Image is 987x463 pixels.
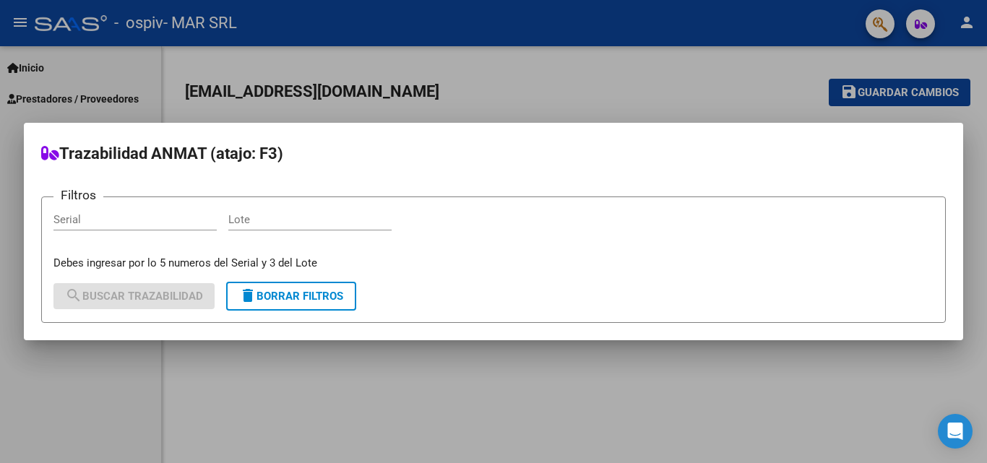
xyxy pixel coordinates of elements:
h3: Filtros [53,186,103,204]
mat-icon: delete [239,287,257,304]
div: Open Intercom Messenger [938,414,973,449]
mat-icon: search [65,287,82,304]
h2: Trazabilidad ANMAT (atajo: F3) [41,140,946,168]
button: Borrar Filtros [226,282,356,311]
span: Buscar Trazabilidad [65,290,203,303]
button: Buscar Trazabilidad [53,283,215,309]
span: Borrar Filtros [239,290,343,303]
p: Debes ingresar por lo 5 numeros del Serial y 3 del Lote [53,255,934,272]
